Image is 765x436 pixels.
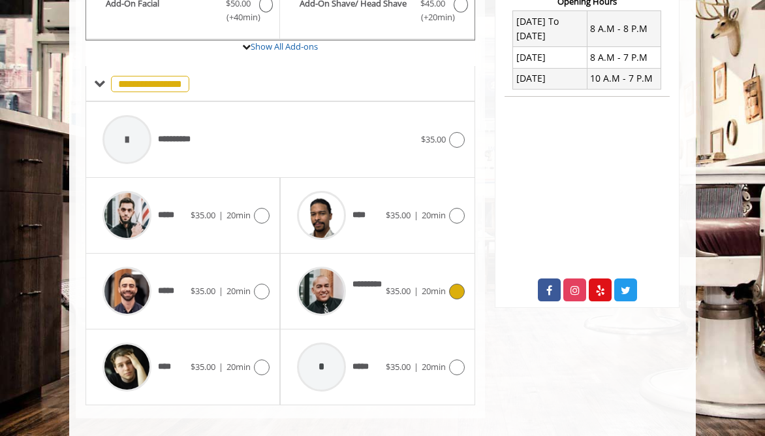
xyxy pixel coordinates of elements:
[219,285,223,297] span: |
[513,11,587,47] td: [DATE] To [DATE]
[226,285,251,297] span: 20min
[422,361,446,373] span: 20min
[422,285,446,297] span: 20min
[587,47,661,68] td: 8 A.M - 7 P.M
[386,285,411,297] span: $35.00
[414,361,418,373] span: |
[422,209,446,221] span: 20min
[386,361,411,373] span: $35.00
[414,209,418,221] span: |
[513,47,587,68] td: [DATE]
[224,10,253,24] span: (+40min )
[219,361,223,373] span: |
[421,133,446,145] span: $35.00
[226,361,251,373] span: 20min
[414,285,418,297] span: |
[418,10,447,24] span: (+20min )
[587,68,661,89] td: 10 A.M - 7 P.M
[191,209,215,221] span: $35.00
[219,209,223,221] span: |
[191,361,215,373] span: $35.00
[513,68,587,89] td: [DATE]
[386,209,411,221] span: $35.00
[191,285,215,297] span: $35.00
[251,41,318,52] a: Show All Add-ons
[226,209,251,221] span: 20min
[587,11,661,47] td: 8 A.M - 8 P.M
